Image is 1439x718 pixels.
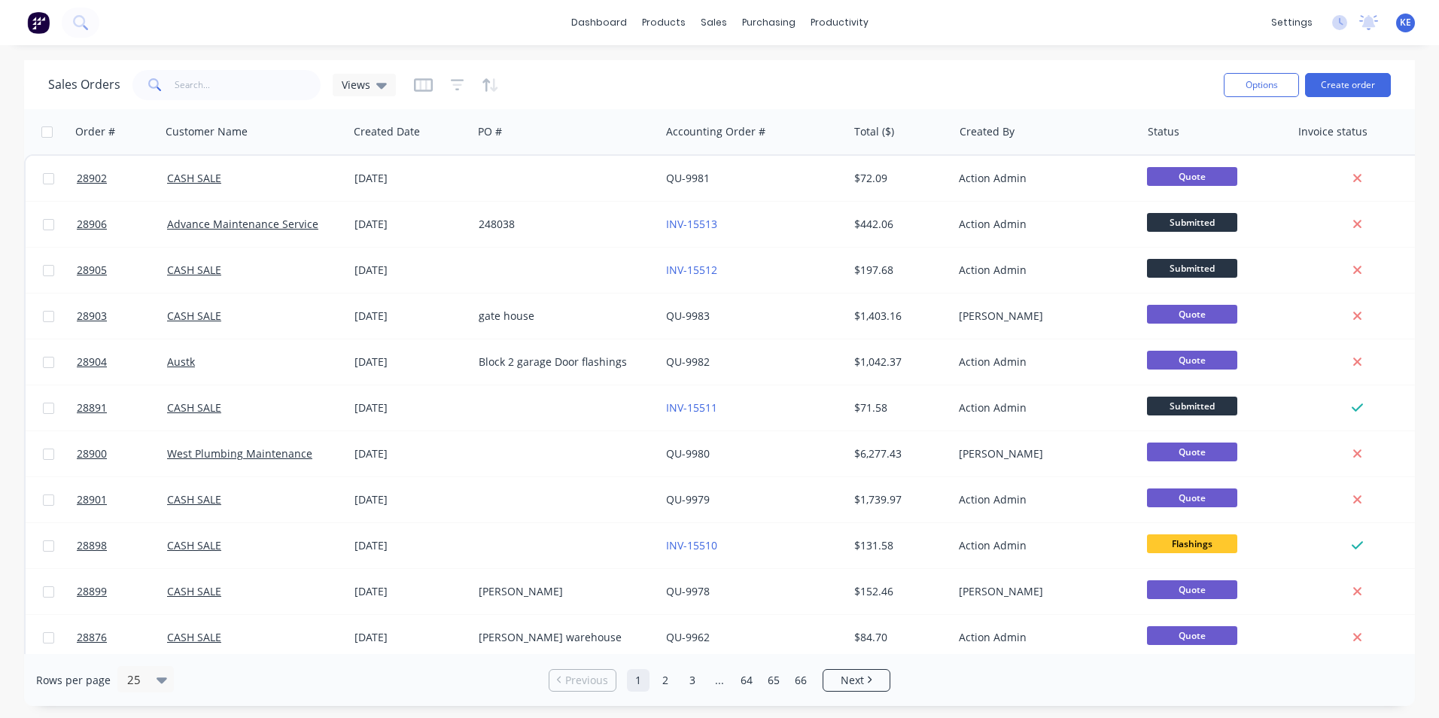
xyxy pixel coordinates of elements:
[77,630,107,645] span: 28876
[1147,626,1237,645] span: Quote
[354,124,420,139] div: Created Date
[479,354,646,370] div: Block 2 garage Door flashings
[167,217,318,231] a: Advance Maintenance Service
[77,294,167,339] a: 28903
[77,385,167,430] a: 28891
[1298,124,1368,139] div: Invoice status
[77,477,167,522] a: 28901
[854,354,942,370] div: $1,042.37
[666,538,717,552] a: INV-15510
[960,124,1015,139] div: Created By
[854,263,942,278] div: $197.68
[479,217,646,232] div: 248038
[77,523,167,568] a: 28898
[354,584,467,599] div: [DATE]
[1147,259,1237,278] span: Submitted
[48,78,120,92] h1: Sales Orders
[75,124,115,139] div: Order #
[77,569,167,614] a: 28899
[735,11,803,34] div: purchasing
[693,11,735,34] div: sales
[354,538,467,553] div: [DATE]
[1147,167,1237,186] span: Quote
[77,492,107,507] span: 28901
[1147,443,1237,461] span: Quote
[803,11,876,34] div: productivity
[959,309,1126,324] div: [PERSON_NAME]
[77,584,107,599] span: 28899
[1400,16,1411,29] span: KE
[478,124,502,139] div: PO #
[166,124,248,139] div: Customer Name
[854,446,942,461] div: $6,277.43
[77,446,107,461] span: 28900
[1148,124,1179,139] div: Status
[543,669,896,692] ul: Pagination
[666,400,717,415] a: INV-15511
[167,630,221,644] a: CASH SALE
[77,263,107,278] span: 28905
[354,263,467,278] div: [DATE]
[77,171,107,186] span: 28902
[1305,73,1391,97] button: Create order
[854,124,894,139] div: Total ($)
[77,248,167,293] a: 28905
[634,11,693,34] div: products
[959,354,1126,370] div: Action Admin
[354,354,467,370] div: [DATE]
[77,309,107,324] span: 28903
[959,263,1126,278] div: Action Admin
[77,615,167,660] a: 28876
[77,354,107,370] span: 28904
[1147,397,1237,415] span: Submitted
[854,492,942,507] div: $1,739.97
[708,669,731,692] a: Jump forward
[354,309,467,324] div: [DATE]
[1224,73,1299,97] button: Options
[666,171,710,185] a: QU-9981
[167,492,221,507] a: CASH SALE
[666,584,710,598] a: QU-9978
[27,11,50,34] img: Factory
[564,11,634,34] a: dashboard
[959,630,1126,645] div: Action Admin
[681,669,704,692] a: Page 3
[789,669,812,692] a: Page 66
[666,309,710,323] a: QU-9983
[175,70,321,100] input: Search...
[167,354,195,369] a: Austk
[167,538,221,552] a: CASH SALE
[666,217,717,231] a: INV-15513
[959,400,1126,415] div: Action Admin
[666,630,710,644] a: QU-9962
[354,400,467,415] div: [DATE]
[1147,305,1237,324] span: Quote
[654,669,677,692] a: Page 2
[854,538,942,553] div: $131.58
[167,171,221,185] a: CASH SALE
[167,446,312,461] a: West Plumbing Maintenance
[854,309,942,324] div: $1,403.16
[354,492,467,507] div: [DATE]
[36,673,111,688] span: Rows per page
[841,673,864,688] span: Next
[167,263,221,277] a: CASH SALE
[167,584,221,598] a: CASH SALE
[1147,351,1237,370] span: Quote
[77,202,167,247] a: 28906
[854,630,942,645] div: $84.70
[823,673,890,688] a: Next page
[354,171,467,186] div: [DATE]
[762,669,785,692] a: Page 65
[354,446,467,461] div: [DATE]
[565,673,608,688] span: Previous
[959,217,1126,232] div: Action Admin
[666,446,710,461] a: QU-9980
[854,584,942,599] div: $152.46
[354,217,467,232] div: [DATE]
[167,309,221,323] a: CASH SALE
[549,673,616,688] a: Previous page
[959,492,1126,507] div: Action Admin
[666,492,710,507] a: QU-9979
[854,171,942,186] div: $72.09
